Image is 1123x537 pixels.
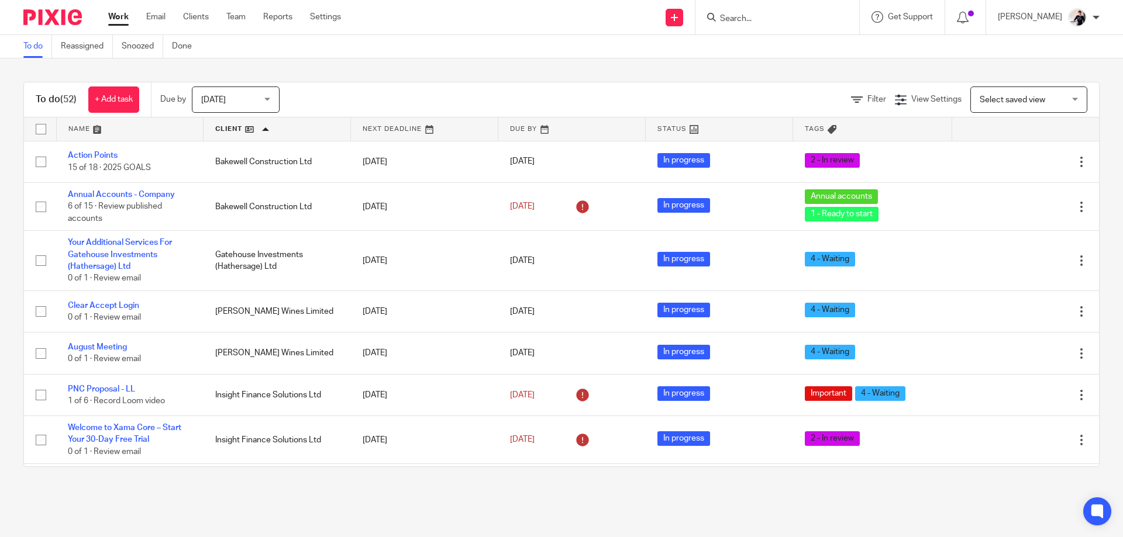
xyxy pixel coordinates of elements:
a: Team [226,11,246,23]
p: [PERSON_NAME] [998,11,1062,23]
span: View Settings [911,95,962,103]
a: Email [146,11,166,23]
span: In progress [657,345,710,359]
span: 1 - Ready to start [805,207,879,221]
span: (52) [60,95,77,104]
td: Bakewell Construction Ltd [204,182,351,230]
span: Tags [805,126,825,132]
span: 2 - In review [805,431,860,446]
span: 2 - In review [805,153,860,168]
a: Work [108,11,129,23]
td: [DATE] [351,290,498,332]
a: Snoozed [122,35,163,58]
a: + Add task [88,86,139,113]
span: In progress [657,252,710,266]
td: Insight Finance Solutions Ltd [204,416,351,464]
span: Annual accounts [805,189,878,204]
span: In progress [657,153,710,168]
span: 4 - Waiting [805,252,855,266]
span: In progress [657,198,710,213]
span: 15 of 18 · 2025 GOALS [68,164,151,172]
span: [DATE] [510,391,535,399]
span: [DATE] [510,349,535,357]
a: Action Points [68,151,118,160]
span: In progress [657,303,710,317]
span: 4 - Waiting [805,303,855,317]
span: 4 - Waiting [805,345,855,359]
input: Search [719,14,824,25]
span: 0 of 1 · Review email [68,275,141,283]
a: PNC Proposal - LL [68,385,135,393]
span: 1 of 6 · Record Loom video [68,397,165,405]
span: In progress [657,386,710,401]
span: [DATE] [510,307,535,316]
img: AV307615.jpg [1068,8,1087,27]
span: 0 of 1 · Review email [68,313,141,321]
a: Settings [310,11,341,23]
span: Get Support [888,13,933,21]
span: 0 of 1 · Review email [68,448,141,456]
span: 6 of 15 · Review published accounts [68,203,162,223]
td: Bakewell Construction Ltd [204,141,351,182]
span: Select saved view [980,96,1045,104]
span: Important [805,386,852,401]
a: Welcome to Xama Core – Start Your 30-Day Free Trial [68,424,181,444]
img: Pixie [23,9,82,25]
td: [DATE] [351,416,498,464]
a: Reports [263,11,292,23]
a: Your Additional Services For Gatehouse Investments (Hathersage) Ltd [68,238,172,271]
a: Reassigned [61,35,113,58]
td: Insight Finance Solutions Ltd [204,374,351,415]
td: Insight Finance Solutions Ltd [204,464,351,524]
span: [DATE] [201,96,226,104]
td: [DATE] [351,374,498,415]
span: 4 - Waiting [855,386,905,401]
td: [PERSON_NAME] Wines Limited [204,332,351,374]
td: [DATE] [351,141,498,182]
p: Due by [160,93,186,105]
span: In progress [657,431,710,446]
td: [DATE] [351,231,498,291]
a: To do [23,35,52,58]
h1: To do [36,93,77,106]
td: [DATE] [351,464,498,524]
span: [DATE] [510,257,535,265]
a: Clear Accept Login [68,302,139,310]
a: Annual Accounts - Company [68,190,175,199]
td: [DATE] [351,182,498,230]
a: Clients [183,11,209,23]
a: August Meeting [68,343,127,351]
span: [DATE] [510,158,535,166]
span: 0 of 1 · Review email [68,355,141,363]
span: [DATE] [510,436,535,444]
td: [PERSON_NAME] Wines Limited [204,290,351,332]
td: [DATE] [351,332,498,374]
span: Filter [867,95,886,103]
td: Gatehouse Investments (Hathersage) Ltd [204,231,351,291]
span: [DATE] [510,202,535,210]
a: Done [172,35,201,58]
